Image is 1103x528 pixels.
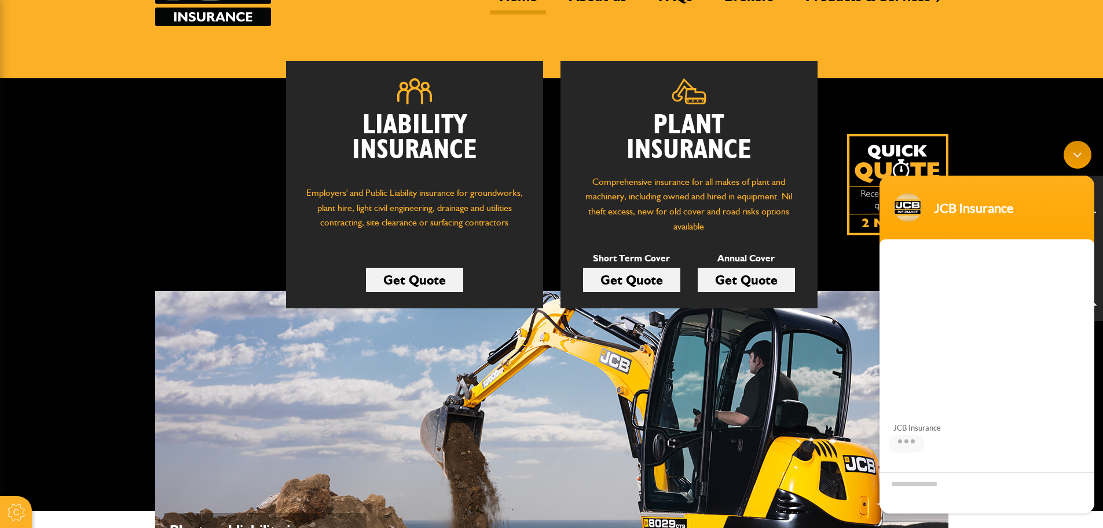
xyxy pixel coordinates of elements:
[303,113,526,174] h2: Liability Insurance
[847,134,948,235] a: Get your insurance quote isn just 2-minutes
[578,174,800,234] p: Comprehensive insurance for all makes of plant and machinery, including owned and hired in equipm...
[578,113,800,163] h2: Plant Insurance
[303,185,526,241] p: Employers' and Public Liability insurance for groundworks, plant hire, light civil engineering, d...
[874,135,1100,519] iframe: SalesIQ Chatwindow
[698,268,795,292] a: Get Quote
[366,268,463,292] a: Get Quote
[698,251,795,266] p: Annual Cover
[583,251,680,266] p: Short Term Cover
[583,268,680,292] a: Get Quote
[847,134,948,235] img: Quick Quote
